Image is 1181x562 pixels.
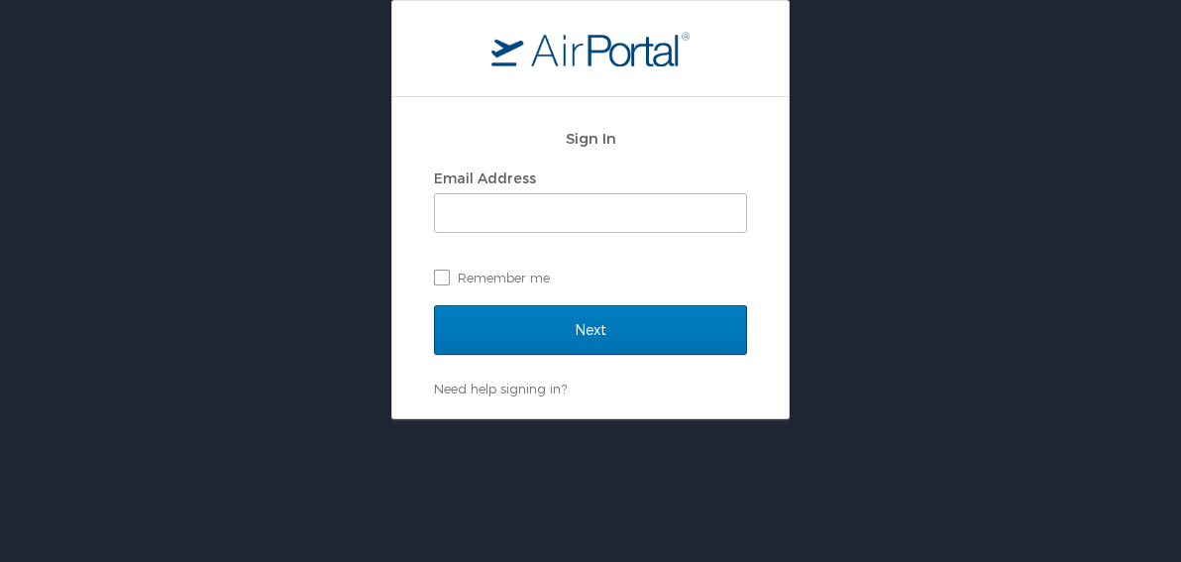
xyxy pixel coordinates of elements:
input: Next [434,305,747,355]
h2: Sign In [434,127,747,150]
a: Need help signing in? [434,381,567,396]
img: logo [491,31,690,66]
label: Email Address [434,169,536,186]
label: Remember me [434,263,747,292]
